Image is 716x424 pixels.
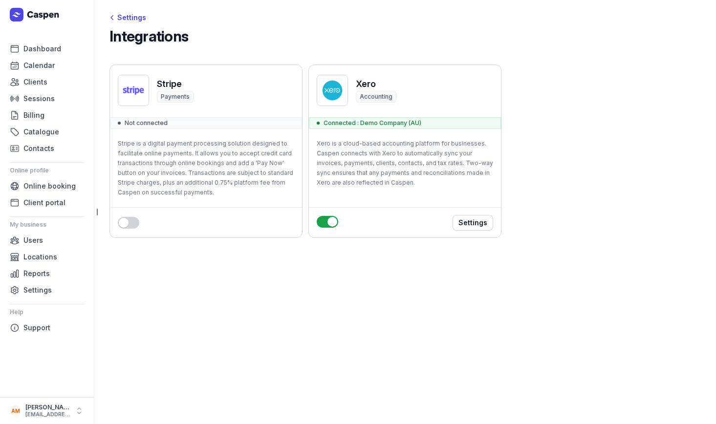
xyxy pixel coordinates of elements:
[25,411,70,418] div: [EMAIL_ADDRESS][DOMAIN_NAME]
[109,12,146,23] div: Settings
[23,322,50,334] span: Support
[23,251,57,263] span: Locations
[10,163,84,178] div: Online profile
[23,76,47,88] span: Clients
[118,139,294,197] p: Stripe is a digital payment processing solution designed to facilitate online payments. It allows...
[317,139,493,188] p: Xero is a cloud-based accounting platform for businesses. Caspen connects with Xero to automatica...
[356,91,396,103] span: Accounting
[23,60,55,71] span: Calendar
[458,217,487,229] span: Settings
[11,405,20,417] span: AM
[356,78,396,90] p: Xero
[23,93,55,105] span: Sessions
[23,284,52,296] span: Settings
[23,268,50,279] span: Reports
[125,119,168,127] span: Not connected
[157,78,194,90] p: Stripe
[23,197,65,209] span: Client portal
[317,75,347,106] img: xero.png
[23,126,59,138] span: Catalogue
[23,143,54,154] span: Contacts
[23,43,61,55] span: Dashboard
[25,403,70,411] div: [PERSON_NAME]
[324,119,421,127] span: Connected : Demo Company (AU)
[23,234,43,246] span: Users
[118,75,149,106] img: stripe.png
[23,180,76,192] span: Online booking
[23,109,44,121] span: Billing
[10,304,84,320] div: Help
[10,217,84,233] div: My business
[109,27,188,45] h2: Integrations
[157,91,194,103] span: Payments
